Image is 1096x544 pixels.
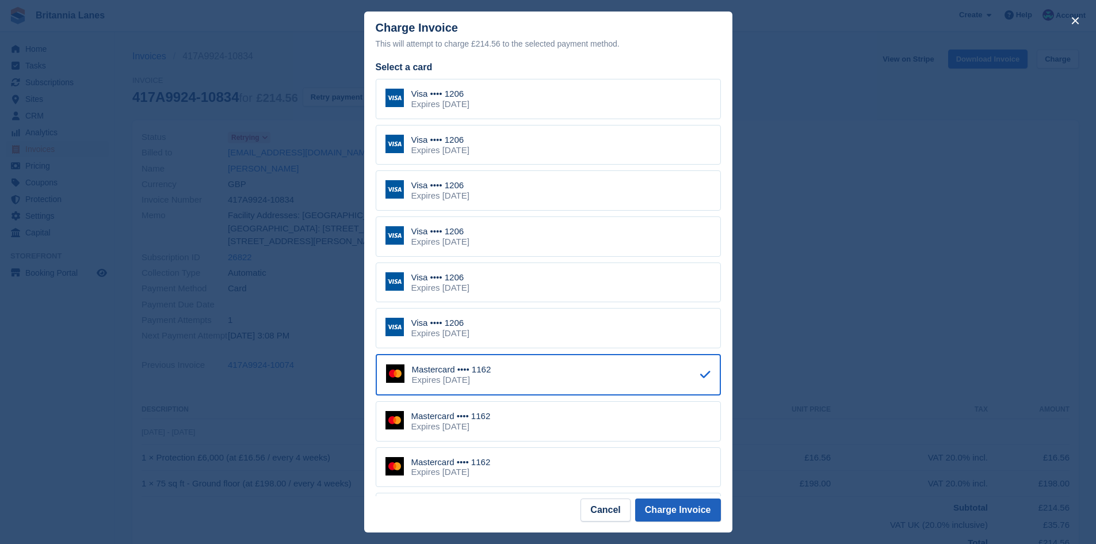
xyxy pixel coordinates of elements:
[411,411,491,421] div: Mastercard •••• 1162
[385,411,404,429] img: Mastercard Logo
[411,467,491,477] div: Expires [DATE]
[411,135,469,145] div: Visa •••• 1206
[411,145,469,155] div: Expires [DATE]
[385,226,404,245] img: Visa Logo
[412,364,491,375] div: Mastercard •••• 1162
[385,457,404,475] img: Mastercard Logo
[411,191,469,201] div: Expires [DATE]
[411,226,469,237] div: Visa •••• 1206
[385,135,404,153] img: Visa Logo
[411,421,491,432] div: Expires [DATE]
[385,180,404,199] img: Visa Logo
[581,499,630,522] button: Cancel
[385,318,404,336] img: Visa Logo
[411,457,491,467] div: Mastercard •••• 1162
[376,37,721,51] div: This will attempt to charge £214.56 to the selected payment method.
[411,99,469,109] div: Expires [DATE]
[411,283,469,293] div: Expires [DATE]
[411,237,469,247] div: Expires [DATE]
[411,272,469,283] div: Visa •••• 1206
[376,60,721,74] div: Select a card
[385,89,404,107] img: Visa Logo
[411,328,469,338] div: Expires [DATE]
[411,89,469,99] div: Visa •••• 1206
[411,318,469,328] div: Visa •••• 1206
[385,272,404,291] img: Visa Logo
[412,375,491,385] div: Expires [DATE]
[386,364,404,383] img: Mastercard Logo
[1066,12,1084,30] button: close
[411,180,469,191] div: Visa •••• 1206
[635,499,721,522] button: Charge Invoice
[376,21,721,51] div: Charge Invoice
